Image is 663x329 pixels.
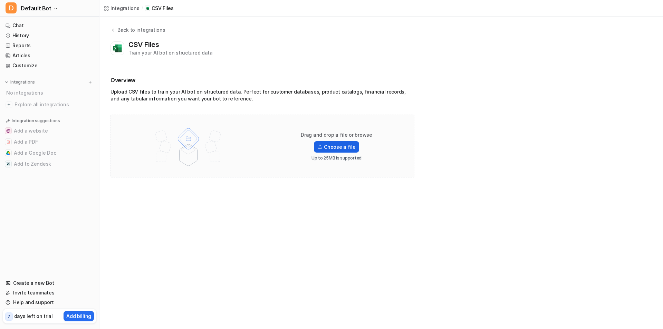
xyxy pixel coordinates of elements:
p: days left on trial [14,312,53,320]
a: Help and support [3,298,96,307]
img: Add a Google Doc [6,151,10,155]
div: Train your AI bot on structured data [128,49,213,56]
img: Add a PDF [6,140,10,144]
a: History [3,31,96,40]
a: Articles [3,51,96,60]
button: Add a websiteAdd a website [3,125,96,136]
a: CSV Files iconCSV Files [145,5,173,12]
img: Upload icon [317,144,323,149]
p: Integrations [10,79,35,85]
button: Add a Google DocAdd a Google Doc [3,147,96,158]
div: CSV Files [128,40,162,49]
a: Integrations [104,4,140,12]
img: menu_add.svg [88,80,93,85]
p: 7 [8,313,10,320]
button: Integrations [3,79,37,86]
img: explore all integrations [6,101,12,108]
a: Explore all integrations [3,100,96,109]
img: File upload illustration [143,122,233,170]
a: Invite teammates [3,288,96,298]
p: Up to 25MB is supported [311,155,362,161]
img: CSV Files icon [146,7,149,10]
span: D [6,2,17,13]
div: Upload CSV files to train your AI bot on structured data. Perfect for customer databases, product... [110,88,414,105]
label: Choose a file [314,141,359,153]
img: expand menu [4,80,9,85]
p: CSV Files [152,5,173,12]
button: Back to integrations [110,26,165,40]
p: Drag and drop a file or browse [301,132,372,138]
h2: Overview [110,76,414,84]
button: Add to ZendeskAdd to Zendesk [3,158,96,170]
div: No integrations [4,87,96,98]
img: Add a website [6,129,10,133]
a: Customize [3,61,96,70]
div: Integrations [110,4,140,12]
span: / [142,5,143,11]
a: Create a new Bot [3,278,96,288]
img: Add to Zendesk [6,162,10,166]
p: Integration suggestions [12,118,60,124]
a: Chat [3,21,96,30]
a: Reports [3,41,96,50]
button: Add billing [64,311,94,321]
span: Default Bot [21,3,51,13]
div: Back to integrations [115,26,165,33]
span: Explore all integrations [15,99,94,110]
p: Add billing [66,312,91,320]
button: Add a PDFAdd a PDF [3,136,96,147]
